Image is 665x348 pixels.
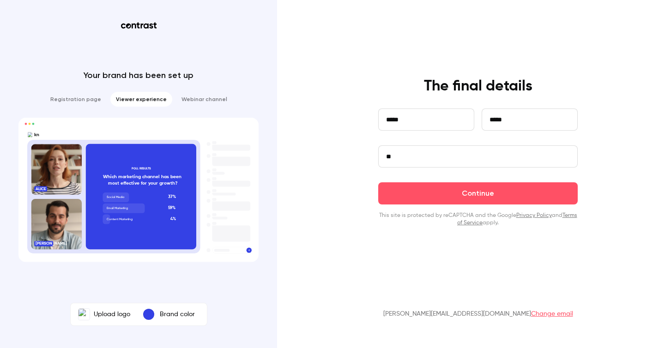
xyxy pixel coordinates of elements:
button: Brand color [136,305,205,324]
li: Viewer experience [110,92,172,107]
p: Brand color [160,310,195,319]
a: Change email [531,311,573,317]
img: kn [79,309,90,320]
p: [PERSON_NAME][EMAIL_ADDRESS][DOMAIN_NAME] [383,309,573,318]
p: Your brand has been set up [84,70,193,81]
p: This site is protected by reCAPTCHA and the Google and apply. [378,212,578,227]
li: Registration page [45,92,107,107]
h4: The final details [424,77,532,96]
button: Continue [378,182,578,204]
li: Webinar channel [176,92,233,107]
label: knUpload logo [73,305,136,324]
a: Privacy Policy [516,213,552,218]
